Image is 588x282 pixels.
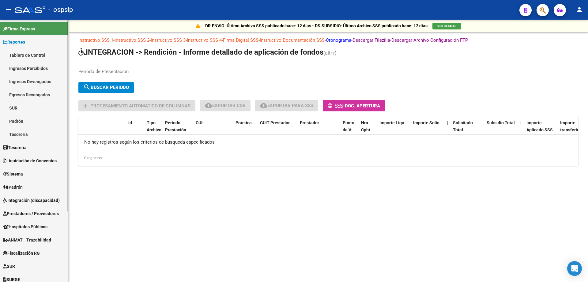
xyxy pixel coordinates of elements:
datatable-header-cell: Solicitado Total [450,116,484,143]
span: Importe transferido [560,120,582,132]
span: Práctica [236,120,252,125]
span: | [520,120,522,125]
span: Prestadores / Proveedores [3,210,59,217]
datatable-header-cell: Subsidio Total [484,116,518,143]
a: Instructivo SSS 1 [78,37,113,43]
p: - - - - - - - - [78,37,578,44]
datatable-header-cell: Prestador [297,116,340,143]
button: Exportar CSV [200,100,251,111]
span: Liquidación de Convenios [3,157,57,164]
a: Instructivo SSS 2 [115,37,149,43]
datatable-header-cell: Nro Cpbt [359,116,377,143]
datatable-header-cell: CUIT Prestador [258,116,297,143]
button: Procesamiento automatico de columnas [78,100,195,111]
span: ANMAT - Trazabilidad [3,237,51,243]
div: 0 registros [78,150,578,166]
span: id [128,120,132,125]
a: Descargar Filezilla [352,37,390,43]
span: SUR [3,263,15,270]
span: Hospitales Públicos [3,223,47,230]
datatable-header-cell: id [126,116,144,143]
span: CUIL [196,120,205,125]
span: Exportar CSV [205,103,246,108]
span: Importe Aplicado SSS [526,120,553,132]
datatable-header-cell: Punto de V. [340,116,359,143]
span: Fiscalización RG [3,250,40,257]
span: Punto de V. [343,120,354,132]
span: Integración (discapacidad) [3,197,60,204]
div: Open Intercom Messenger [567,261,582,276]
datatable-header-cell: Importe Solic. [411,116,444,143]
a: Cronograma [326,37,351,43]
span: Periodo Prestación [165,120,186,132]
a: Instructivo Documentación SSS [260,37,325,43]
mat-icon: search [83,83,91,91]
span: Procesamiento automatico de columnas [90,103,190,109]
span: Tipo Archivo [147,120,161,132]
button: Buscar Período [78,82,134,93]
span: Importe Liqu. [379,120,405,125]
datatable-header-cell: Tipo Archivo [144,116,163,143]
datatable-header-cell: Importe Aplicado SSS [524,116,558,143]
span: Exportar para SSS [260,103,313,108]
span: Solicitado Total [453,120,473,132]
span: Doc. Apertura [345,103,380,109]
a: Instructivo SSS 4 [187,37,222,43]
mat-icon: add [82,102,89,110]
mat-icon: person [576,6,583,13]
span: INTEGRACION -> Rendición - Informe detallado de aplicación de fondos [78,48,323,56]
p: DR.ENVIO: Último Archivo SSS publicado hace: 12 días - DS.SUBSIDIO: Último Archivo SSS publicado ... [205,22,428,29]
datatable-header-cell: Periodo Prestación [163,116,193,143]
a: Instructivo SSS 3 [151,37,186,43]
span: Sistema [3,171,23,177]
button: VER DETALLE [432,23,461,29]
mat-icon: cloud_download [205,102,212,109]
span: (alt+r) [323,50,337,56]
span: Tesorería [3,144,27,151]
span: Importe Solic. [413,120,440,125]
datatable-header-cell: CUIL [193,116,233,143]
span: Padrón [3,184,23,191]
span: Prestador [300,120,319,125]
span: CUIT Prestador [260,120,290,125]
div: No hay registros según los criterios de búsqueda especificados [78,135,578,150]
datatable-header-cell: Importe Liqu. [377,116,411,143]
button: Exportar para SSS [255,100,318,111]
span: | [447,120,448,125]
span: Buscar Período [83,85,129,90]
span: Nro Cpbt [361,120,370,132]
span: VER DETALLE [437,24,456,28]
span: Reportes [3,39,25,45]
a: Firma Digital SSS [223,37,258,43]
span: Firma Express [3,25,35,32]
datatable-header-cell: | [518,116,524,143]
button: -Doc. Apertura [323,100,385,111]
span: Subsidio Total [487,120,515,125]
datatable-header-cell: Práctica [233,116,258,143]
span: - [328,103,345,109]
a: Descargar Archivo Configuración FTP [391,37,468,43]
mat-icon: cloud_download [260,102,267,109]
span: - ospsip [48,3,73,17]
datatable-header-cell: | [444,116,450,143]
mat-icon: menu [5,6,12,13]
